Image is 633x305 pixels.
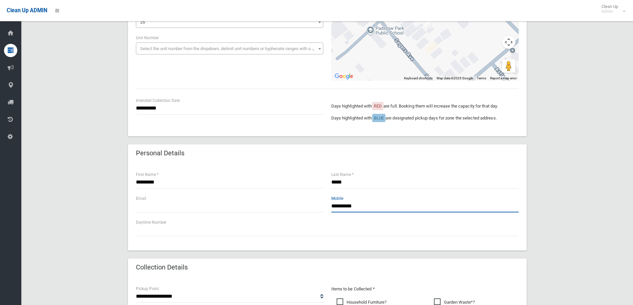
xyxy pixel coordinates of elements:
[333,72,355,81] img: Google
[502,59,515,73] button: Drag Pegman onto the map to open Street View
[598,4,625,14] span: Clean Up
[490,76,517,80] a: Report a map error
[331,285,519,293] p: Items to be Collected *
[7,7,47,14] span: Clean Up ADMIN
[128,147,192,160] header: Personal Details
[374,104,382,109] span: RED
[601,9,618,14] small: Admin
[331,114,519,122] p: Days highlighted with are designated pickup days for zone the selected address.
[140,20,145,25] span: 25
[333,72,355,81] a: Open this area in Google Maps (opens a new window)
[138,18,322,27] span: 25
[128,261,196,274] header: Collection Details
[404,76,433,81] button: Keyboard shortcuts
[425,17,433,29] div: 25 Segers Avenue, PADSTOW NSW 2211
[136,16,323,28] span: 25
[477,76,486,80] a: Terms (opens in new tab)
[374,115,384,120] span: BLUE
[502,36,515,49] button: Map camera controls
[140,46,326,51] span: Select the unit number from the dropdown, delimit unit numbers or hyphenate ranges with a comma
[437,76,473,80] span: Map data ©2025 Google
[331,102,519,110] p: Days highlighted with are full. Booking them will increase the capacity for that day.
